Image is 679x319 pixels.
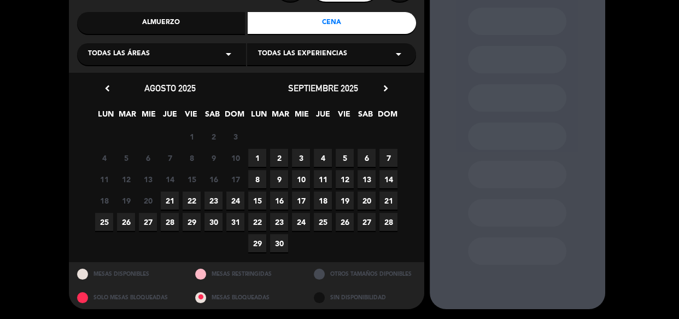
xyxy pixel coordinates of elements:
[336,213,354,231] span: 26
[225,108,243,126] span: DOM
[248,192,266,210] span: 15
[226,127,244,146] span: 3
[95,192,113,210] span: 18
[117,192,135,210] span: 19
[248,234,266,252] span: 29
[69,262,188,286] div: MESAS DISPONIBLES
[380,83,391,94] i: chevron_right
[117,149,135,167] span: 5
[182,108,200,126] span: VIE
[248,213,266,231] span: 22
[358,213,376,231] span: 27
[204,170,223,188] span: 16
[97,108,115,126] span: LUN
[95,149,113,167] span: 4
[314,149,332,167] span: 4
[187,262,306,286] div: MESAS RESTRINGIDAS
[292,213,310,231] span: 24
[95,213,113,231] span: 25
[204,127,223,146] span: 2
[358,170,376,188] span: 13
[204,149,223,167] span: 9
[226,213,244,231] span: 31
[288,83,358,94] span: septiembre 2025
[183,170,201,188] span: 15
[314,170,332,188] span: 11
[183,127,201,146] span: 1
[118,108,136,126] span: MAR
[379,149,397,167] span: 7
[226,170,244,188] span: 17
[358,149,376,167] span: 6
[144,83,196,94] span: agosto 2025
[183,213,201,231] span: 29
[358,192,376,210] span: 20
[248,12,416,34] div: Cena
[271,108,289,126] span: MAR
[117,170,135,188] span: 12
[336,170,354,188] span: 12
[270,192,288,210] span: 16
[139,149,157,167] span: 6
[204,213,223,231] span: 30
[183,192,201,210] span: 22
[139,108,157,126] span: MIE
[378,108,396,126] span: DOM
[161,108,179,126] span: JUE
[292,170,310,188] span: 10
[270,149,288,167] span: 2
[250,108,268,126] span: LUN
[117,213,135,231] span: 26
[222,48,235,61] i: arrow_drop_down
[248,149,266,167] span: 1
[379,170,397,188] span: 14
[203,108,221,126] span: SAB
[270,170,288,188] span: 9
[161,213,179,231] span: 28
[306,286,424,309] div: SIN DISPONIBILIDAD
[292,108,311,126] span: MIE
[226,192,244,210] span: 24
[292,192,310,210] span: 17
[69,286,188,309] div: SOLO MESAS BLOQUEADAS
[161,170,179,188] span: 14
[270,213,288,231] span: 23
[336,192,354,210] span: 19
[139,170,157,188] span: 13
[314,213,332,231] span: 25
[314,192,332,210] span: 18
[187,286,306,309] div: MESAS BLOQUEADAS
[204,192,223,210] span: 23
[226,149,244,167] span: 10
[306,262,424,286] div: OTROS TAMAÑOS DIPONIBLES
[392,48,405,61] i: arrow_drop_down
[258,49,347,60] span: Todas las experiencias
[102,83,113,94] i: chevron_left
[139,213,157,231] span: 27
[335,108,353,126] span: VIE
[314,108,332,126] span: JUE
[292,149,310,167] span: 3
[161,192,179,210] span: 21
[336,149,354,167] span: 5
[379,192,397,210] span: 21
[248,170,266,188] span: 8
[139,192,157,210] span: 20
[88,49,150,60] span: Todas las áreas
[379,213,397,231] span: 28
[356,108,374,126] span: SAB
[95,170,113,188] span: 11
[183,149,201,167] span: 8
[77,12,245,34] div: Almuerzo
[161,149,179,167] span: 7
[270,234,288,252] span: 30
